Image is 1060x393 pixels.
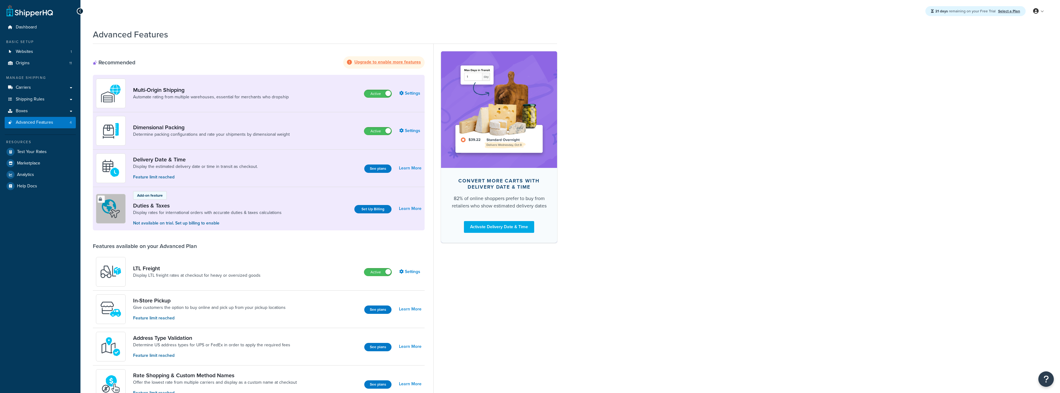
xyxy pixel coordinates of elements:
[5,58,76,69] a: Origins11
[133,265,261,272] a: LTL Freight
[399,89,422,98] a: Settings
[133,372,297,379] a: Rate Shopping & Custom Method Names
[133,202,282,209] a: Duties & Taxes
[364,380,392,389] a: See plans
[133,305,286,311] a: Give customers the option to buy online and pick up from your pickup locations
[451,178,547,190] div: Convert more carts with delivery date & time
[364,90,392,97] label: Active
[5,158,76,169] a: Marketplace
[137,193,163,198] p: Add-on feature
[16,25,37,30] span: Dashboard
[5,146,76,157] a: Test Your Rates
[399,305,422,314] a: Learn More
[100,157,122,179] img: gfkeb5ejjkALwAAAABJRU5ErkJggg==
[100,336,122,357] img: kIG8fy0lQAAAABJRU5ErkJggg==
[5,46,76,58] li: Websites
[93,243,197,250] div: Features available on your Advanced Plan
[5,46,76,58] a: Websites1
[5,181,76,192] a: Help Docs
[100,83,122,104] img: WatD5o0RtDAAAAAElFTkSuQmCC
[451,195,547,210] div: 82% of online shoppers prefer to buy from retailers who show estimated delivery dates
[133,352,290,359] p: Feature limit reached
[464,221,534,233] a: Activate Delivery Date & Time
[69,61,72,66] span: 11
[133,94,289,100] a: Automate rating from multiple warehouses, essential for merchants who dropship
[364,127,392,135] label: Active
[133,156,258,163] a: Delivery Date & Time
[5,169,76,180] a: Analytics
[16,120,53,125] span: Advanced Features
[133,272,261,279] a: Display LTL freight rates at checkout for heavy or oversized goods
[5,75,76,80] div: Manage Shipping
[17,161,40,166] span: Marketplace
[399,267,422,276] a: Settings
[133,315,286,322] p: Feature limit reached
[399,342,422,351] a: Learn More
[354,59,421,65] strong: Upgrade to enable more features
[5,105,76,117] a: Boxes
[133,87,289,93] a: Multi-Origin Shipping
[133,297,286,304] a: In-Store Pickup
[133,220,282,227] p: Not available on trial. Set up billing to enable
[16,85,31,90] span: Carriers
[364,343,392,351] a: See plans
[935,8,948,14] strong: 21 days
[100,261,122,283] img: y79ZsPf0fXUFUhFXDzUgf+ktZg5F2+ohG75+v3d2s1D9TjoU8PiyCIluIjV41seZevKCRuEjTPPOKHJsQcmKCXGdfprl3L4q7...
[133,379,297,386] a: Offer the lowest rate from multiple carriers and display as a custom name at checkout
[17,172,34,177] span: Analytics
[5,82,76,93] a: Carriers
[364,305,392,314] a: See plans
[5,58,76,69] li: Origins
[399,164,422,173] a: Learn More
[93,28,168,41] h1: Advanced Features
[399,126,422,135] a: Settings
[16,49,33,54] span: Websites
[399,380,422,388] a: Learn More
[5,39,76,45] div: Basic Setup
[364,268,392,276] label: Active
[399,204,422,213] a: Learn More
[16,109,28,114] span: Boxes
[16,97,45,102] span: Shipping Rules
[133,174,258,181] p: Feature limit reached
[100,120,122,142] img: DTVBYsAAAAAASUVORK5CYII=
[133,335,290,341] a: Address Type Validation
[450,61,548,158] img: feature-image-ddt-36eae7f7280da8017bfb280eaccd9c446f90b1fe08728e4019434db127062ab4.png
[133,342,290,348] a: Determine US address types for UPS or FedEx in order to apply the required fees
[5,139,76,145] div: Resources
[1038,371,1054,387] button: Open Resource Center
[133,131,290,138] a: Determine packing configurations and rate your shipments by dimensional weight
[133,164,258,170] a: Display the estimated delivery date or time in transit as checkout.
[71,49,72,54] span: 1
[5,94,76,105] a: Shipping Rules
[364,164,392,173] a: See plans
[5,22,76,33] a: Dashboard
[133,210,282,216] a: Display rates for international orders with accurate duties & taxes calculations
[70,120,72,125] span: 4
[100,298,122,320] img: wfgcfpwTIucLEAAAAASUVORK5CYII=
[5,117,76,128] li: Advanced Features
[17,184,37,189] span: Help Docs
[998,8,1020,14] a: Select a Plan
[354,205,392,213] a: Set Up Billing
[935,8,997,14] span: remaining on your Free Trial
[5,117,76,128] a: Advanced Features4
[17,149,47,155] span: Test Your Rates
[133,124,290,131] a: Dimensional Packing
[16,61,30,66] span: Origins
[93,59,135,66] div: Recommended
